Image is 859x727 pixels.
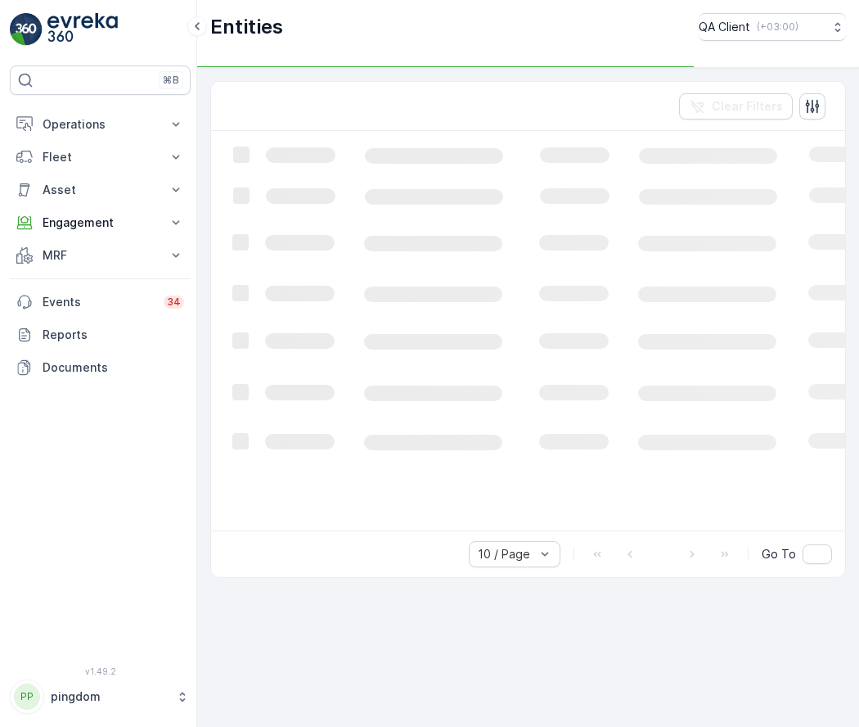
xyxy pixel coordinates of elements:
[51,689,168,705] p: pingdom
[699,19,750,35] p: QA Client
[10,206,191,239] button: Engagement
[43,214,158,231] p: Engagement
[679,93,793,120] button: Clear Filters
[14,684,40,710] div: PP
[43,149,158,165] p: Fleet
[210,14,283,40] p: Entities
[43,116,158,133] p: Operations
[699,13,846,41] button: QA Client(+03:00)
[712,98,783,115] p: Clear Filters
[757,20,798,34] p: ( +03:00 )
[43,327,184,343] p: Reports
[10,174,191,206] button: Asset
[10,141,191,174] button: Fleet
[43,294,154,310] p: Events
[10,351,191,384] a: Documents
[43,247,158,264] p: MRF
[10,286,191,318] a: Events34
[10,318,191,351] a: Reports
[10,108,191,141] button: Operations
[47,13,118,46] img: logo_light-DOdMpM7g.png
[10,13,43,46] img: logo
[10,239,191,272] button: MRF
[43,359,184,376] p: Documents
[167,296,181,309] p: 34
[43,182,158,198] p: Asset
[163,74,179,87] p: ⌘B
[762,546,796,562] span: Go To
[10,680,191,714] button: PPpingdom
[10,666,191,676] span: v 1.49.2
